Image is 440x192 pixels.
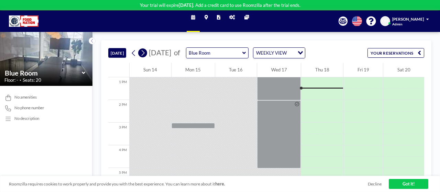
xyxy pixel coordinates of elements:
span: of [174,48,180,57]
div: Sun 14 [130,63,171,77]
div: 1 PM [108,77,129,100]
span: Roomzilla requires cookies to work properly and provide you with the best experience. You can lea... [9,181,368,187]
div: 3 PM [108,123,129,145]
a: Decline [368,181,382,187]
div: Sat 20 [383,63,424,77]
div: Search for option [253,48,305,58]
div: 5 PM [108,168,129,191]
input: Search for option [288,49,294,57]
span: • [20,78,21,82]
span: Admin [392,22,403,26]
span: Seats: 20 [23,77,41,83]
b: [DATE] [179,2,193,8]
button: [DATE] [108,48,126,58]
div: 4 PM [108,145,129,168]
div: Tue 16 [215,63,257,77]
button: YOUR RESERVATIONS [367,48,424,58]
span: WEEKLY VIEW [255,49,288,57]
span: [DATE] [149,48,171,57]
div: Wed 17 [257,63,301,77]
a: here. [215,181,225,187]
span: [PERSON_NAME] [392,17,424,21]
span: No amenities [14,95,37,100]
a: Got it! [389,179,429,189]
div: Mon 15 [172,63,215,77]
div: Fri 19 [343,63,383,77]
input: Blue Room [186,48,242,58]
div: 2 PM [108,100,129,123]
input: Blue Room [5,69,82,77]
div: No description [14,116,39,121]
span: OH [382,19,388,23]
span: Floor: - [4,77,18,83]
img: organization-logo [9,15,38,27]
div: Thu 18 [301,63,343,77]
span: No phone number [14,105,44,110]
